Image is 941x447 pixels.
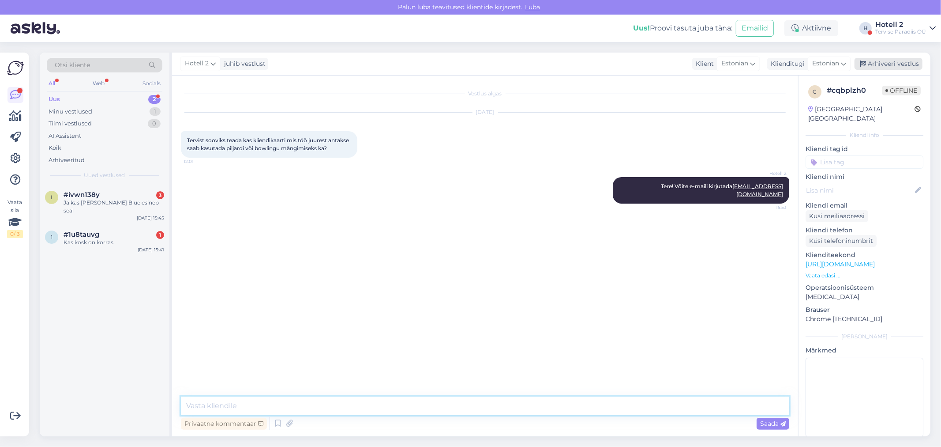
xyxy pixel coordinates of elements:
div: Vestlus algas [181,90,789,98]
span: Tervist sooviks teada kas kliendikaarti mis töö juurest antakse saab kasutada piljardi või bowlin... [187,137,350,152]
span: Saada [760,420,786,428]
span: Estonian [812,59,839,68]
div: Tiimi vestlused [49,119,92,128]
span: Luba [523,3,543,11]
div: [GEOGRAPHIC_DATA], [GEOGRAPHIC_DATA] [808,105,915,123]
span: Estonian [721,59,748,68]
div: [DATE] 15:41 [138,246,164,253]
div: Vaata siia [7,198,23,238]
p: Kliendi nimi [806,172,923,182]
span: c [813,88,817,95]
div: Kliendi info [806,131,923,139]
div: Kas kosk on korras [64,239,164,246]
input: Lisa tag [806,155,923,169]
div: 1 [150,107,161,116]
div: Küsi meiliaadressi [806,210,868,222]
span: 15:53 [754,204,787,211]
div: 1 [156,231,164,239]
span: Tere! Võite e-maili kirjutada [661,183,783,197]
span: Hotell 2 [754,170,787,177]
span: i [51,194,52,201]
span: Offline [882,86,921,95]
span: #1u8tauvg [64,231,99,239]
p: Chrome [TECHNICAL_ID] [806,314,923,324]
div: 3 [156,191,164,199]
span: #ivwn138y [64,191,100,199]
p: Kliendi telefon [806,226,923,235]
p: Vaata edasi ... [806,272,923,280]
div: 0 [148,119,161,128]
div: Kõik [49,144,61,152]
button: Emailid [736,20,774,37]
span: Uued vestlused [84,171,125,179]
p: Kliendi tag'id [806,144,923,154]
div: Privaatne kommentaar [181,418,267,430]
p: Brauser [806,305,923,314]
div: Arhiveeri vestlus [855,58,922,70]
div: 2 [148,95,161,104]
div: Ja kas [PERSON_NAME] Blue esineb seal [64,199,164,215]
p: Kliendi email [806,201,923,210]
div: Uus [49,95,60,104]
div: Klienditugi [767,59,805,68]
div: Web [91,78,107,89]
div: 0 / 3 [7,230,23,238]
p: Klienditeekond [806,250,923,260]
div: [PERSON_NAME] [806,333,923,341]
p: Operatsioonisüsteem [806,283,923,292]
a: Hotell 2Tervise Paradiis OÜ [875,21,936,35]
div: Klient [692,59,714,68]
div: Hotell 2 [875,21,926,28]
div: Socials [141,78,162,89]
div: All [47,78,57,89]
div: Tervise Paradiis OÜ [875,28,926,35]
a: [EMAIL_ADDRESS][DOMAIN_NAME] [732,183,783,197]
p: Märkmed [806,346,923,355]
div: Küsi telefoninumbrit [806,235,877,247]
input: Lisa nimi [806,186,913,195]
span: Hotell 2 [185,59,209,68]
div: Arhiveeritud [49,156,85,165]
div: [DATE] [181,108,789,116]
div: Aktiivne [784,20,838,36]
b: Uus! [633,24,650,32]
div: [DATE] 15:45 [137,215,164,221]
img: Askly Logo [7,60,24,76]
span: 1 [51,234,52,240]
div: Proovi tasuta juba täna: [633,23,732,34]
div: H [859,22,872,34]
div: # cqbplzh0 [827,85,882,96]
a: [URL][DOMAIN_NAME] [806,260,875,268]
p: [MEDICAL_DATA] [806,292,923,302]
span: 12:01 [184,158,217,165]
div: AI Assistent [49,132,81,140]
div: Minu vestlused [49,107,92,116]
div: juhib vestlust [221,59,266,68]
span: Otsi kliente [55,61,90,70]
